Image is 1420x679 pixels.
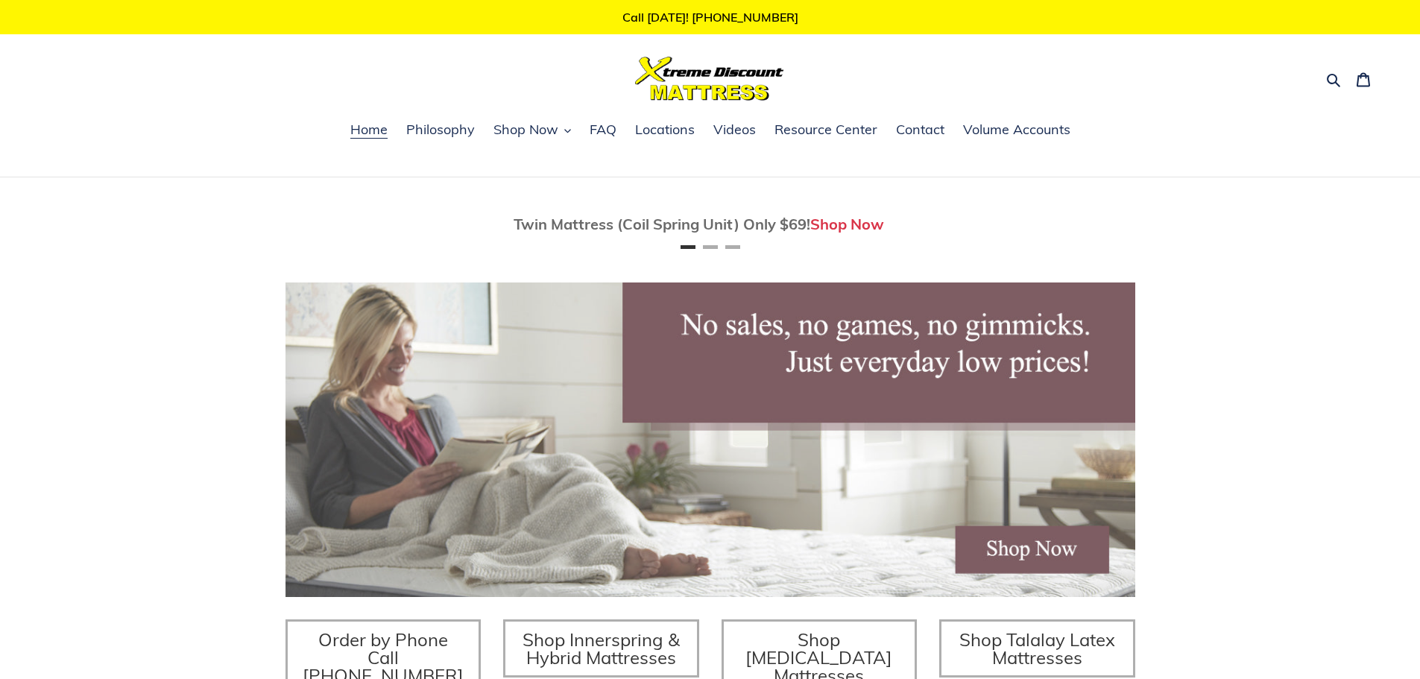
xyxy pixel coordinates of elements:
span: Volume Accounts [963,121,1070,139]
button: Shop Now [486,119,578,142]
a: Shop Talalay Latex Mattresses [939,619,1135,678]
a: FAQ [582,119,624,142]
span: Locations [635,121,695,139]
span: Twin Mattress (Coil Spring Unit) Only $69! [514,215,810,233]
span: Shop Innerspring & Hybrid Mattresses [523,628,680,669]
a: Contact [889,119,952,142]
span: Resource Center [774,121,877,139]
span: Shop Now [493,121,558,139]
a: Videos [706,119,763,142]
button: Page 2 [703,245,718,249]
span: Philosophy [406,121,475,139]
a: Volume Accounts [956,119,1078,142]
img: herobannermay2022-1652879215306_1200x.jpg [285,282,1135,597]
a: Resource Center [767,119,885,142]
span: Shop Talalay Latex Mattresses [959,628,1115,669]
a: Home [343,119,395,142]
a: Locations [628,119,702,142]
button: Page 3 [725,245,740,249]
a: Shop Now [810,215,884,233]
img: Xtreme Discount Mattress [635,57,784,101]
button: Page 1 [681,245,695,249]
a: Shop Innerspring & Hybrid Mattresses [503,619,699,678]
span: Home [350,121,388,139]
span: Contact [896,121,944,139]
a: Philosophy [399,119,482,142]
span: FAQ [590,121,616,139]
span: Videos [713,121,756,139]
